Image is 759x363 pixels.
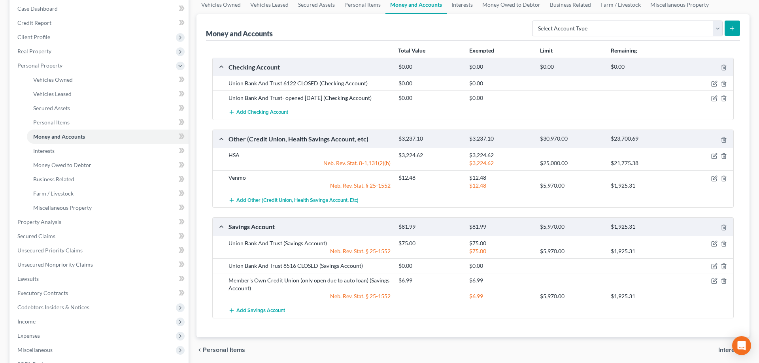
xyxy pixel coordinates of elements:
[465,223,536,231] div: $81.99
[27,172,189,186] a: Business Related
[225,239,395,247] div: Union Bank And Trust (Savings Account)
[27,87,189,101] a: Vehicles Leased
[11,258,189,272] a: Unsecured Nonpriority Claims
[11,272,189,286] a: Lawsuits
[465,239,536,247] div: $75.00
[17,48,51,55] span: Real Property
[206,29,273,38] div: Money and Accounts
[11,16,189,30] a: Credit Report
[465,182,536,190] div: $12.48
[27,73,189,87] a: Vehicles Owned
[607,247,678,255] div: $1,925.31
[203,347,245,353] span: Personal Items
[465,262,536,270] div: $0.00
[536,223,607,231] div: $5,970.00
[732,336,751,355] div: Open Intercom Messenger
[536,159,607,167] div: $25,000.00
[27,101,189,115] a: Secured Assets
[17,290,68,296] span: Executory Contracts
[11,286,189,300] a: Executory Contracts
[33,204,92,211] span: Miscellaneous Property
[607,292,678,300] div: $1,925.31
[11,215,189,229] a: Property Analysis
[225,247,395,255] div: Neb. Rev. Stat. § 25-1552
[17,233,55,239] span: Secured Claims
[536,182,607,190] div: $5,970.00
[465,247,536,255] div: $75.00
[398,47,425,54] strong: Total Value
[465,276,536,284] div: $6.99
[225,182,395,190] div: Neb. Rev. Stat. § 25-1552
[225,79,395,87] div: Union Bank And Trust 6122 CLOSED (Checking Account)
[236,197,359,203] span: Add Other (Credit Union, Health Savings Account, etc)
[395,151,465,159] div: $3,224.62
[17,218,61,225] span: Property Analysis
[33,190,74,197] span: Farm / Livestock
[17,304,89,310] span: Codebtors Insiders & Notices
[236,307,285,314] span: Add Savings Account
[33,119,70,126] span: Personal Items
[611,47,637,54] strong: Remaining
[27,144,189,158] a: Interests
[225,292,395,300] div: Neb. Rev. Stat. § 25-1552
[225,222,395,231] div: Savings Account
[228,303,285,318] button: Add Savings Account
[225,262,395,270] div: Union Bank And Trust 8516 CLOSED (Savings Account)
[465,159,536,167] div: $3,224.62
[607,159,678,167] div: $21,775.38
[465,79,536,87] div: $0.00
[225,159,395,167] div: Neb. Rev. Stat. 8-1,131(2)(b)
[196,347,245,353] button: chevron_left Personal Items
[718,347,750,353] button: Interests chevron_right
[17,332,40,339] span: Expenses
[11,2,189,16] a: Case Dashboard
[536,135,607,143] div: $30,970.00
[395,135,465,143] div: $3,237.10
[465,135,536,143] div: $3,237.10
[27,186,189,201] a: Farm / Livestock
[607,135,678,143] div: $23,700.69
[465,63,536,71] div: $0.00
[395,174,465,182] div: $12.48
[607,223,678,231] div: $1,925.31
[395,262,465,270] div: $0.00
[469,47,494,54] strong: Exempted
[395,94,465,102] div: $0.00
[395,223,465,231] div: $81.99
[465,94,536,102] div: $0.00
[33,133,85,140] span: Money and Accounts
[607,182,678,190] div: $1,925.31
[225,174,395,182] div: Venmo
[17,275,39,282] span: Lawsuits
[17,247,83,254] span: Unsecured Priority Claims
[17,62,62,69] span: Personal Property
[718,347,743,353] span: Interests
[536,247,607,255] div: $5,970.00
[540,47,553,54] strong: Limit
[17,19,51,26] span: Credit Report
[33,176,74,182] span: Business Related
[536,292,607,300] div: $5,970.00
[11,243,189,258] a: Unsecured Priority Claims
[11,229,189,243] a: Secured Claims
[395,239,465,247] div: $75.00
[27,130,189,144] a: Money and Accounts
[17,34,50,40] span: Client Profile
[17,346,53,353] span: Miscellaneous
[17,318,36,325] span: Income
[465,292,536,300] div: $6.99
[33,162,91,168] span: Money Owed to Debtor
[225,63,395,71] div: Checking Account
[607,63,678,71] div: $0.00
[395,276,465,284] div: $6.99
[225,94,395,102] div: Union Bank And Trust- opened [DATE] (Checking Account)
[536,63,607,71] div: $0.00
[465,174,536,182] div: $12.48
[236,109,288,116] span: Add Checking Account
[17,261,93,268] span: Unsecured Nonpriority Claims
[27,158,189,172] a: Money Owed to Debtor
[33,147,55,154] span: Interests
[225,151,395,159] div: HSA
[225,276,395,292] div: Member's Own Credit Union (only open due to auto loan) (Savings Account)
[225,135,395,143] div: Other (Credit Union, Health Savings Account, etc)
